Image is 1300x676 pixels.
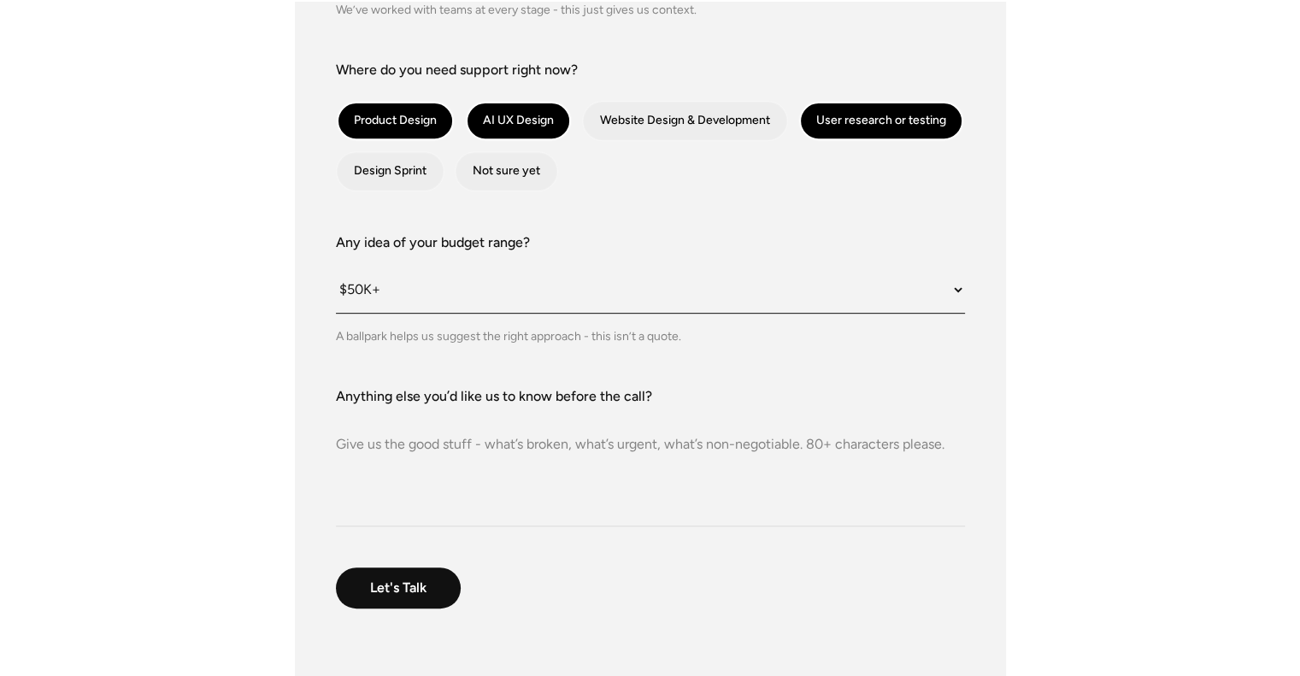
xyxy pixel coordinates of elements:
[336,60,965,80] label: Where do you need support right now?
[336,1,965,19] div: We’ve worked with teams at every stage - this just gives us context.
[336,232,965,253] label: Any idea of your budget range?
[336,386,965,407] label: Anything else you’d like us to know before the call?
[336,327,965,345] div: A ballpark helps us suggest the right approach - this isn’t a quote.
[336,567,461,608] input: Let's Talk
